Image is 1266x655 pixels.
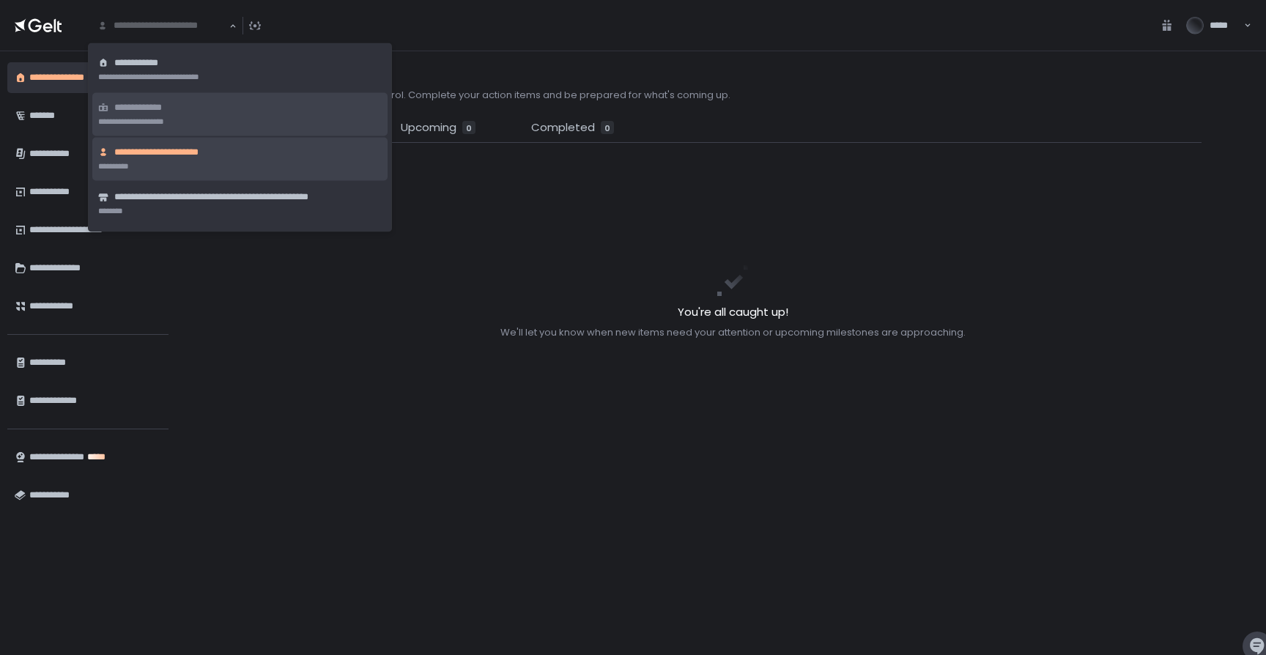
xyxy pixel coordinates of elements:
[462,121,475,134] div: 0
[500,326,966,339] div: We'll let you know when new items need your attention or upcoming milestones are approaching.
[500,304,966,321] h2: You're all caught up!
[97,18,228,33] input: Search for option
[88,10,237,41] div: Search for option
[401,119,456,136] span: Upcoming
[531,119,595,136] span: Completed
[264,89,730,102] h2: Stay organized and in control. Complete your action items and be prepared for what's coming up.
[601,121,614,134] div: 0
